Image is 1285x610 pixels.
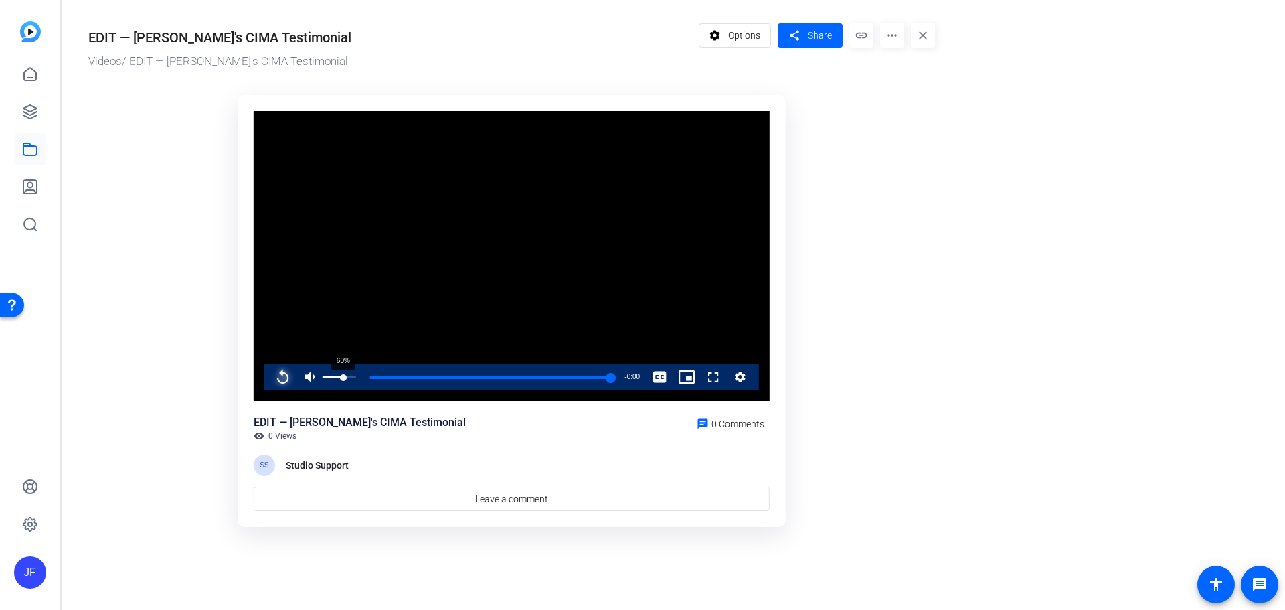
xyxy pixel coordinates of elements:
button: Mute [296,364,323,390]
button: Replay [270,364,296,390]
a: Leave a comment [254,487,770,511]
button: Picture-in-Picture [673,364,700,390]
mat-icon: share [786,27,802,45]
mat-icon: settings [707,23,723,48]
span: Share [808,29,832,43]
button: Share [778,23,843,48]
div: JF [14,556,46,589]
mat-icon: accessibility [1208,577,1224,593]
div: Studio Support [286,457,353,473]
div: Progress Bar [370,376,612,379]
mat-icon: chat [697,418,709,430]
button: Fullscreen [700,364,727,390]
div: EDIT — [PERSON_NAME]'s CIMA Testimonial [254,414,466,431]
a: Videos [88,54,122,68]
div: Volume Level [323,376,356,378]
span: - [624,373,626,380]
div: Video Player [254,111,770,402]
div: SS [254,455,275,476]
mat-icon: link [849,23,873,48]
button: Captions [647,364,673,390]
span: 0:00 [627,373,640,380]
div: / EDIT — [PERSON_NAME]'s CIMA Testimonial [88,53,692,70]
span: 0 Views [268,431,296,441]
mat-icon: close [911,23,935,48]
a: 0 Comments [691,414,770,431]
span: Leave a comment [475,492,548,506]
span: 0 Comments [711,418,764,429]
mat-icon: visibility [254,431,264,441]
mat-icon: more_horiz [880,23,904,48]
mat-icon: message [1252,577,1268,593]
img: blue-gradient.svg [20,21,41,42]
button: Options [699,23,772,48]
span: Options [728,23,760,48]
div: EDIT — [PERSON_NAME]'s CIMA Testimonial [88,27,351,48]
